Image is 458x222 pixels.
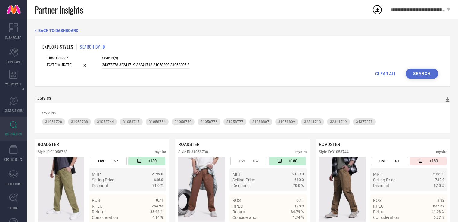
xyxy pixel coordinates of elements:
[289,159,297,164] span: <180
[373,177,395,182] span: Selling Price
[293,183,304,188] span: 70.0 %
[80,44,105,50] h1: SEARCH BY ID
[230,157,267,165] div: Number of days the style has been live on the platform
[232,172,241,177] span: MRP
[437,198,444,202] span: 3.32
[5,132,22,136] span: INSPIRATION
[47,62,89,68] input: Select time period
[278,120,295,124] span: 31058809
[92,183,108,188] span: Discount
[128,157,165,165] div: Number of days since the style was first listed on the platform
[156,198,163,202] span: 0.71
[433,172,444,176] span: 2199.0
[436,150,447,154] div: myntra
[373,209,386,214] span: Return
[393,159,399,163] span: 181
[295,150,307,154] div: myntra
[5,35,22,40] span: DASHBOARD
[269,157,306,165] div: Number of days since the style was first listed on the platform
[252,159,259,163] span: 167
[92,209,104,214] span: Return
[232,204,243,208] span: RPLC
[294,178,304,182] span: 680.0
[152,172,163,176] span: 2199.0
[92,204,102,208] span: RPLC
[150,210,163,214] span: 33.62 %
[293,215,304,220] span: 1.74 %
[92,215,118,220] span: Consideration
[379,159,386,163] span: LIVE
[226,120,243,124] span: 31058777
[123,120,140,124] span: 31058745
[178,150,208,154] div: Style ID: 31058738
[8,206,19,210] span: TRENDS
[406,69,438,79] button: Search
[375,71,397,76] span: CLEAR ALL
[152,204,163,208] span: 264.93
[5,108,23,113] span: SUGGESTIONS
[434,215,444,220] span: 5.77 %
[372,4,383,15] div: Open download list
[294,204,304,208] span: 178.9
[373,198,381,203] span: ROS
[5,82,22,86] span: WORKSPACE
[154,178,163,182] span: 646.0
[292,172,304,176] span: 2199.0
[152,183,163,188] span: 71.0 %
[304,120,321,124] span: 32341713
[38,150,67,154] div: Style ID: 31058728
[356,120,373,124] span: 34377278
[371,157,408,165] div: Number of days the style has been live on the platform
[175,120,192,124] span: 31058760
[178,142,200,147] span: ROADSTER
[38,142,59,147] span: ROADSTER
[432,210,444,214] span: 41.03 %
[319,142,340,147] span: ROADSTER
[97,120,114,124] span: 31058744
[102,56,189,60] span: Style Id(s)
[42,44,73,50] h1: EXPLORE STYLES
[102,62,189,69] input: Enter comma separated style ids e.g. 12345, 67890
[71,120,88,124] span: 31058738
[149,120,166,124] span: 31058754
[92,177,114,182] span: Selling Price
[239,159,245,163] span: LIVE
[232,215,259,220] span: Consideration
[297,198,304,202] span: 0.41
[330,120,347,124] span: 32341719
[112,159,118,163] span: 167
[373,172,382,177] span: MRP
[5,182,23,186] span: COLLECTIONS
[4,157,23,162] span: CDC INSIGHTS
[232,177,255,182] span: Selling Price
[201,120,217,124] span: 31058776
[92,172,101,177] span: MRP
[373,204,384,208] span: RPLC
[98,159,105,163] span: LIVE
[373,183,390,188] span: Discount
[291,210,304,214] span: 34.79 %
[45,120,62,124] span: 31058728
[319,150,349,154] div: Style ID: 31058744
[232,183,249,188] span: Discount
[155,150,166,154] div: myntra
[92,198,100,203] span: ROS
[148,159,157,164] span: <180
[42,111,443,115] div: Style Ids
[252,120,269,124] span: 31058807
[410,157,447,165] div: Number of days since the style was first listed on the platform
[152,215,163,220] span: 4.14 %
[373,215,399,220] span: Consideration
[434,183,444,188] span: 67.0 %
[35,4,83,16] span: Partner Insights
[433,204,444,208] span: 637.67
[429,159,438,164] span: >180
[435,178,444,182] span: 732.0
[35,28,450,33] div: Back TO Dashboard
[35,96,51,100] div: 13 Styles
[38,28,78,33] span: BACK TO DASHBOARD
[232,209,245,214] span: Return
[90,157,127,165] div: Number of days the style has been live on the platform
[232,198,241,203] span: ROS
[47,56,89,60] span: Time Period*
